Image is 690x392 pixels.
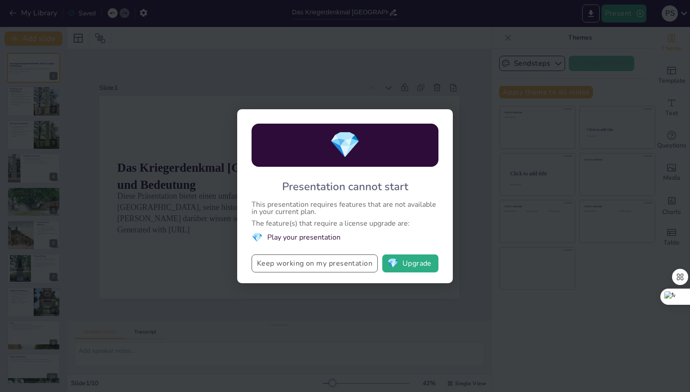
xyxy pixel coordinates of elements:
[252,232,263,244] span: diamond
[252,254,378,272] button: Keep working on my presentation
[252,201,438,215] div: This presentation requires features that are not available in your current plan.
[382,254,438,272] button: diamondUpgrade
[387,259,398,268] span: diamond
[252,232,438,244] li: Play your presentation
[252,220,438,227] div: The feature(s) that require a license upgrade are:
[329,128,361,162] span: diamond
[282,179,408,194] div: Presentation cannot start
